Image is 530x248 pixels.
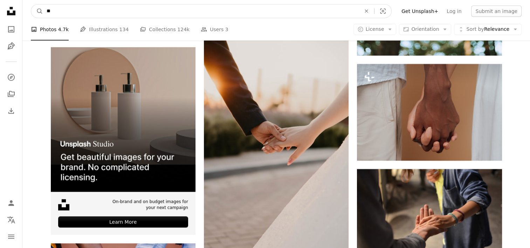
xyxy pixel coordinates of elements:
[4,213,18,227] button: Language
[4,196,18,210] a: Log in / Sign up
[51,47,195,192] img: file-1715714113747-b8b0561c490eimage
[374,5,391,18] button: Visual search
[397,6,442,17] a: Get Unsplash+
[442,6,466,17] a: Log in
[357,214,502,220] a: man and woman holding hands on street
[454,24,522,35] button: Sort byRelevance
[140,18,190,41] a: Collections 124k
[58,216,188,228] div: Learn More
[51,47,195,235] a: On-brand and on budget images for your next campaignLearn More
[4,22,18,36] a: Photos
[4,230,18,244] button: Menu
[119,26,129,33] span: 134
[411,26,439,32] span: Orientation
[357,64,502,160] img: a close up of two people holding hands
[359,5,374,18] button: Clear
[466,26,509,33] span: Relevance
[471,6,522,17] button: Submit an image
[366,26,384,32] span: License
[4,104,18,118] a: Download History
[4,4,18,20] a: Home — Unsplash
[201,18,228,41] a: Users 3
[4,87,18,101] a: Collections
[4,39,18,53] a: Illustrations
[225,26,228,33] span: 3
[399,24,451,35] button: Orientation
[357,109,502,116] a: a close up of two people holding hands
[31,5,43,18] button: Search Unsplash
[58,199,69,211] img: file-1631678316303-ed18b8b5cb9cimage
[109,199,188,211] span: On-brand and on budget images for your next campaign
[31,4,392,18] form: Find visuals sitewide
[80,18,129,41] a: Illustrations 134
[4,70,18,84] a: Explore
[353,24,397,35] button: License
[204,138,349,145] a: man and woman hands holding
[177,26,190,33] span: 124k
[466,26,484,32] span: Sort by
